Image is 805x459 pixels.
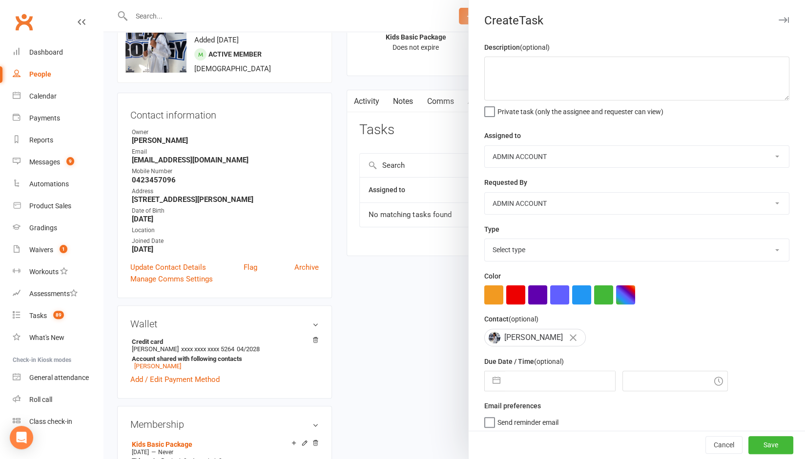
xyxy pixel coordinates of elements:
a: What's New [13,327,103,349]
a: Product Sales [13,195,103,217]
button: Cancel [705,437,743,454]
small: (optional) [509,315,538,323]
div: Messages [29,158,60,166]
div: Reports [29,136,53,144]
label: Color [484,271,501,281]
span: 1 [60,245,67,253]
div: [PERSON_NAME] [484,329,586,346]
div: Tasks [29,312,47,319]
a: Dashboard [13,41,103,63]
div: Roll call [29,396,52,403]
a: Automations [13,173,103,195]
div: Automations [29,180,69,188]
div: Gradings [29,224,57,232]
div: Assessments [29,290,78,298]
a: Roll call [13,389,103,411]
span: 89 [53,311,64,319]
div: Workouts [29,268,59,276]
div: Dashboard [29,48,63,56]
div: Class check-in [29,418,72,425]
a: General attendance kiosk mode [13,367,103,389]
div: Calendar [29,92,57,100]
a: Reports [13,129,103,151]
label: Type [484,224,499,235]
label: Requested By [484,177,527,188]
label: Due Date / Time [484,356,564,367]
a: Assessments [13,283,103,305]
a: Workouts [13,261,103,283]
div: Waivers [29,246,53,254]
a: Gradings [13,217,103,239]
span: Send reminder email [497,415,558,426]
button: Save [748,437,793,454]
div: Create Task [469,14,805,27]
a: Clubworx [12,10,36,34]
a: Payments [13,107,103,129]
div: General attendance [29,374,89,381]
label: Contact [484,314,538,324]
div: What's New [29,334,64,341]
a: Tasks 89 [13,305,103,327]
a: Waivers 1 [13,239,103,261]
div: Product Sales [29,202,71,210]
a: Calendar [13,85,103,107]
div: People [29,70,51,78]
label: Description [484,42,550,53]
span: 9 [66,157,74,165]
label: Email preferences [484,400,541,411]
small: (optional) [520,43,550,51]
a: Class kiosk mode [13,411,103,433]
img: Xavier Gomes [489,332,500,343]
a: People [13,63,103,85]
small: (optional) [534,358,564,365]
label: Assigned to [484,130,521,141]
div: Open Intercom Messenger [10,426,33,449]
span: Private task (only the assignee and requester can view) [497,104,663,116]
a: Messages 9 [13,151,103,173]
div: Payments [29,114,60,122]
